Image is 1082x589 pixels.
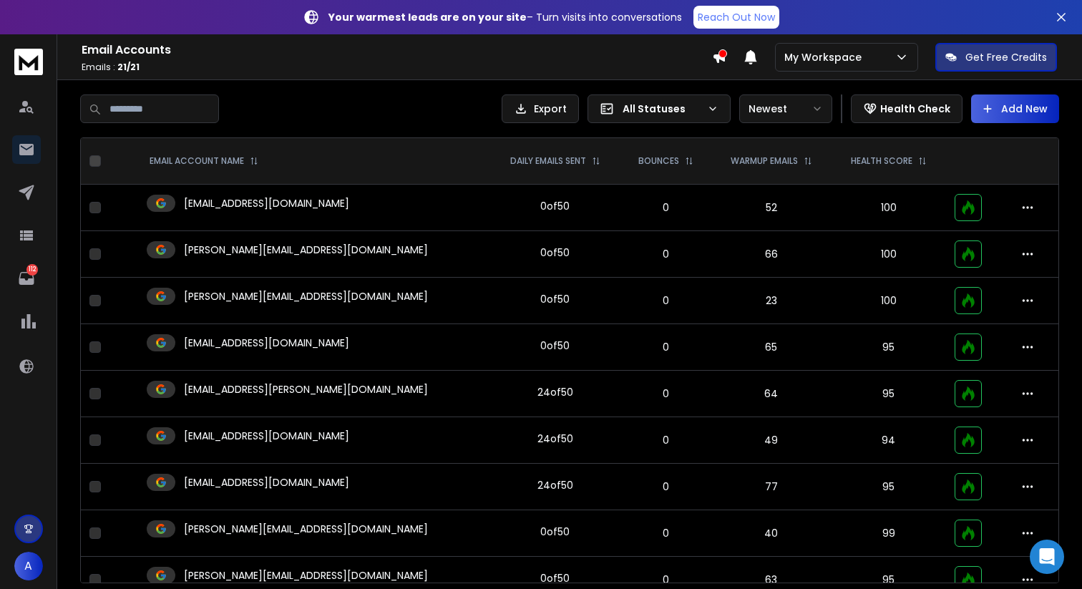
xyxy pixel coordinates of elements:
td: 94 [832,417,946,464]
strong: Your warmest leads are on your site [328,10,527,24]
td: 99 [832,510,946,557]
td: 52 [711,185,832,231]
p: [PERSON_NAME][EMAIL_ADDRESS][DOMAIN_NAME] [184,289,428,303]
div: Open Intercom Messenger [1030,540,1064,574]
td: 65 [711,324,832,371]
p: [EMAIL_ADDRESS][PERSON_NAME][DOMAIN_NAME] [184,382,428,396]
span: 21 / 21 [117,61,140,73]
button: A [14,552,43,580]
button: Export [502,94,579,123]
p: 0 [629,480,702,494]
div: 0 of 50 [540,571,570,585]
button: Newest [739,94,832,123]
p: 0 [629,200,702,215]
p: All Statuses [623,102,701,116]
div: 0 of 50 [540,339,570,353]
button: Get Free Credits [935,43,1057,72]
a: Reach Out Now [693,6,779,29]
div: 0 of 50 [540,245,570,260]
p: 0 [629,293,702,308]
p: Get Free Credits [965,50,1047,64]
td: 66 [711,231,832,278]
p: [PERSON_NAME][EMAIL_ADDRESS][DOMAIN_NAME] [184,243,428,257]
p: Reach Out Now [698,10,775,24]
p: [PERSON_NAME][EMAIL_ADDRESS][DOMAIN_NAME] [184,568,428,583]
button: Add New [971,94,1059,123]
td: 95 [832,371,946,417]
p: – Turn visits into conversations [328,10,682,24]
p: [EMAIL_ADDRESS][DOMAIN_NAME] [184,196,349,210]
td: 77 [711,464,832,510]
td: 95 [832,324,946,371]
td: 100 [832,278,946,324]
td: 100 [832,231,946,278]
img: logo [14,49,43,75]
p: 0 [629,573,702,587]
td: 40 [711,510,832,557]
p: WARMUP EMAILS [731,155,798,167]
div: 0 of 50 [540,292,570,306]
td: 23 [711,278,832,324]
td: 64 [711,371,832,417]
div: 0 of 50 [540,199,570,213]
p: [EMAIL_ADDRESS][DOMAIN_NAME] [184,429,349,443]
p: My Workspace [784,50,867,64]
p: 0 [629,526,702,540]
div: 0 of 50 [540,525,570,539]
p: DAILY EMAILS SENT [510,155,586,167]
div: 24 of 50 [537,432,573,446]
p: [EMAIL_ADDRESS][DOMAIN_NAME] [184,475,349,490]
p: 112 [26,264,38,276]
p: Emails : [82,62,712,73]
h1: Email Accounts [82,42,712,59]
p: 0 [629,433,702,447]
p: Health Check [880,102,950,116]
td: 49 [711,417,832,464]
div: 24 of 50 [537,385,573,399]
div: EMAIL ACCOUNT NAME [150,155,258,167]
a: 112 [12,264,41,293]
button: Health Check [851,94,962,123]
p: 0 [629,386,702,401]
p: BOUNCES [638,155,679,167]
p: HEALTH SCORE [851,155,912,167]
td: 95 [832,464,946,510]
p: [PERSON_NAME][EMAIL_ADDRESS][DOMAIN_NAME] [184,522,428,536]
div: 24 of 50 [537,478,573,492]
p: [EMAIL_ADDRESS][DOMAIN_NAME] [184,336,349,350]
td: 100 [832,185,946,231]
p: 0 [629,247,702,261]
p: 0 [629,340,702,354]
